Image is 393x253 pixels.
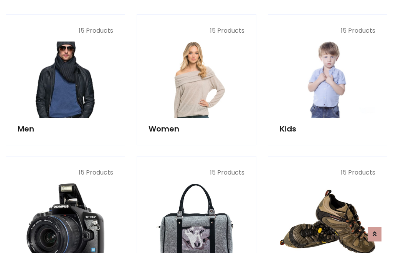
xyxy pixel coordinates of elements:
[18,168,113,177] p: 15 Products
[18,26,113,35] p: 15 Products
[149,168,244,177] p: 15 Products
[280,168,375,177] p: 15 Products
[280,124,375,133] h5: Kids
[149,26,244,35] p: 15 Products
[18,124,113,133] h5: Men
[280,26,375,35] p: 15 Products
[149,124,244,133] h5: Women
